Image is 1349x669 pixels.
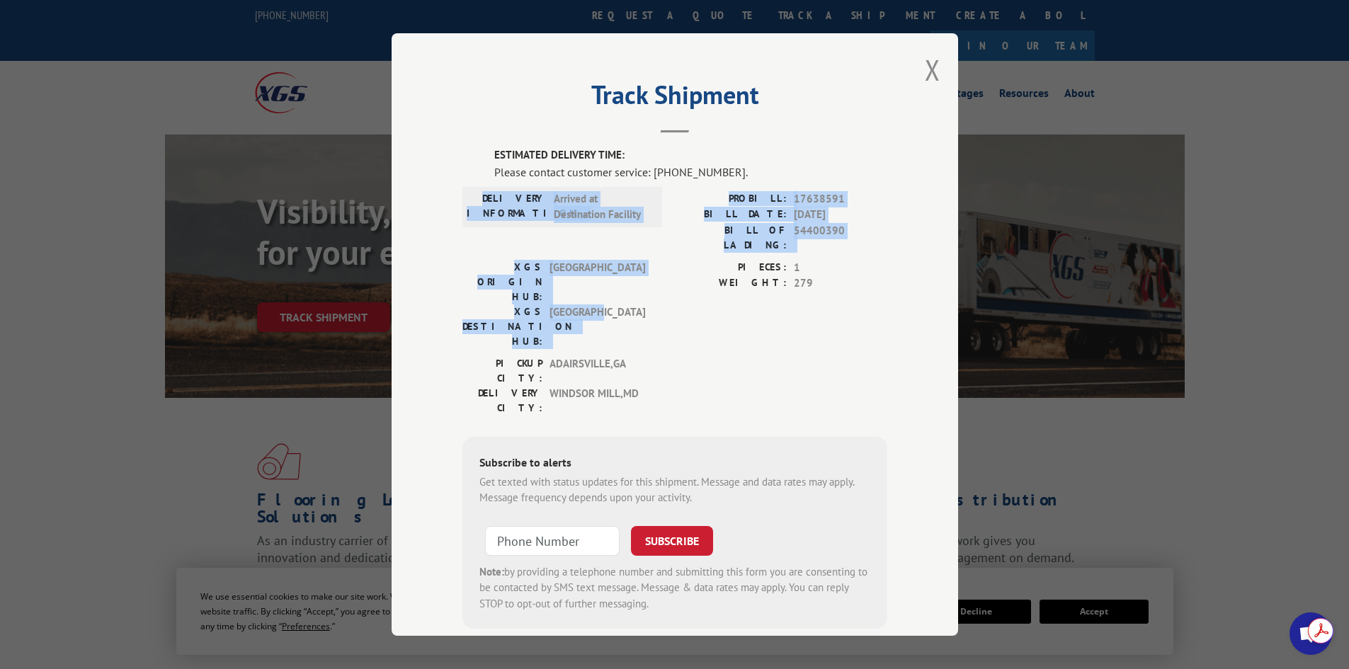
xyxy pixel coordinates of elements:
[675,223,787,253] label: BILL OF LADING:
[675,275,787,292] label: WEIGHT:
[550,356,645,386] span: ADAIRSVILLE , GA
[479,454,870,474] div: Subscribe to alerts
[494,164,887,181] div: Please contact customer service: [PHONE_NUMBER].
[494,147,887,164] label: ESTIMATED DELIVERY TIME:
[794,260,887,276] span: 1
[794,223,887,253] span: 54400390
[925,51,940,88] button: Close modal
[479,564,870,612] div: by providing a telephone number and submitting this form you are consenting to be contacted by SM...
[550,386,645,416] span: WINDSOR MILL , MD
[675,260,787,276] label: PIECES:
[462,386,542,416] label: DELIVERY CITY:
[554,191,649,223] span: Arrived at Destination Facility
[479,565,504,578] strong: Note:
[462,260,542,304] label: XGS ORIGIN HUB:
[794,275,887,292] span: 279
[479,474,870,506] div: Get texted with status updates for this shipment. Message and data rates may apply. Message frequ...
[550,260,645,304] span: [GEOGRAPHIC_DATA]
[675,191,787,207] label: PROBILL:
[794,191,887,207] span: 17638591
[467,191,547,223] label: DELIVERY INFORMATION:
[550,304,645,349] span: [GEOGRAPHIC_DATA]
[794,207,887,223] span: [DATE]
[1290,612,1332,655] div: Open chat
[485,526,620,556] input: Phone Number
[462,356,542,386] label: PICKUP CITY:
[462,304,542,349] label: XGS DESTINATION HUB:
[462,85,887,112] h2: Track Shipment
[631,526,713,556] button: SUBSCRIBE
[675,207,787,223] label: BILL DATE:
